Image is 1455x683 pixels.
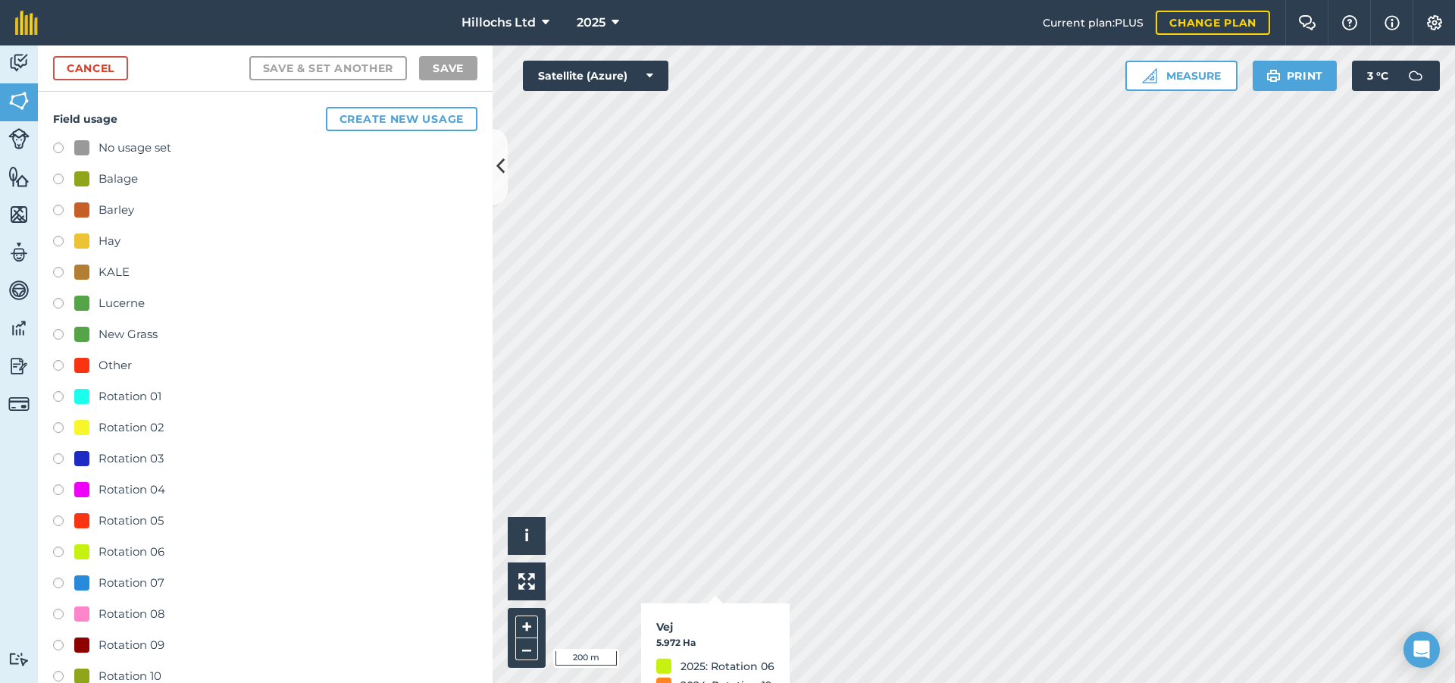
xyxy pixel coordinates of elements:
img: svg+xml;base64,PD94bWwgdmVyc2lvbj0iMS4wIiBlbmNvZGluZz0idXRmLTgiPz4KPCEtLSBHZW5lcmF0b3I6IEFkb2JlIE... [8,128,30,149]
img: svg+xml;base64,PHN2ZyB4bWxucz0iaHR0cDovL3d3dy53My5vcmcvMjAwMC9zdmciIHdpZHRoPSI1NiIgaGVpZ2h0PSI2MC... [8,203,30,226]
img: svg+xml;base64,PD94bWwgdmVyc2lvbj0iMS4wIiBlbmNvZGluZz0idXRmLTgiPz4KPCEtLSBHZW5lcmF0b3I6IEFkb2JlIE... [8,241,30,264]
img: Four arrows, one pointing top left, one top right, one bottom right and the last bottom left [518,573,535,590]
img: svg+xml;base64,PD94bWwgdmVyc2lvbj0iMS4wIiBlbmNvZGluZz0idXRmLTgiPz4KPCEtLSBHZW5lcmF0b3I6IEFkb2JlIE... [1400,61,1431,91]
button: – [515,638,538,660]
button: i [508,517,546,555]
img: svg+xml;base64,PHN2ZyB4bWxucz0iaHR0cDovL3d3dy53My5vcmcvMjAwMC9zdmciIHdpZHRoPSI1NiIgaGVpZ2h0PSI2MC... [8,165,30,188]
span: Hillochs Ltd [462,14,536,32]
button: Create new usage [326,107,477,131]
div: Open Intercom Messenger [1403,631,1440,668]
img: svg+xml;base64,PHN2ZyB4bWxucz0iaHR0cDovL3d3dy53My5vcmcvMjAwMC9zdmciIHdpZHRoPSI1NiIgaGVpZ2h0PSI2MC... [8,89,30,112]
div: Rotation 07 [99,574,164,592]
img: svg+xml;base64,PD94bWwgdmVyc2lvbj0iMS4wIiBlbmNvZGluZz0idXRmLTgiPz4KPCEtLSBHZW5lcmF0b3I6IEFkb2JlIE... [8,393,30,415]
div: Rotation 09 [99,636,164,654]
img: svg+xml;base64,PD94bWwgdmVyc2lvbj0iMS4wIiBlbmNvZGluZz0idXRmLTgiPz4KPCEtLSBHZW5lcmF0b3I6IEFkb2JlIE... [8,317,30,340]
div: Lucerne [99,294,145,312]
div: New Grass [99,325,158,343]
img: svg+xml;base64,PHN2ZyB4bWxucz0iaHR0cDovL3d3dy53My5vcmcvMjAwMC9zdmciIHdpZHRoPSIxOSIgaGVpZ2h0PSIyNC... [1266,67,1281,85]
a: Change plan [1156,11,1270,35]
button: Print [1253,61,1338,91]
div: Barley [99,201,134,219]
img: A question mark icon [1341,15,1359,30]
strong: 5.972 Ha [656,637,696,648]
div: Rotation 01 [99,387,161,406]
img: A cog icon [1425,15,1444,30]
div: Hay [99,232,120,250]
div: Rotation 02 [99,418,164,437]
div: KALE [99,263,130,281]
div: Rotation 05 [99,512,164,530]
div: Rotation 04 [99,481,165,499]
img: svg+xml;base64,PD94bWwgdmVyc2lvbj0iMS4wIiBlbmNvZGluZz0idXRmLTgiPz4KPCEtLSBHZW5lcmF0b3I6IEFkb2JlIE... [8,279,30,302]
button: Save [419,56,477,80]
img: svg+xml;base64,PHN2ZyB4bWxucz0iaHR0cDovL3d3dy53My5vcmcvMjAwMC9zdmciIHdpZHRoPSIxNyIgaGVpZ2h0PSIxNy... [1385,14,1400,32]
span: 3 ° C [1367,61,1388,91]
button: Measure [1125,61,1238,91]
span: i [524,526,529,545]
img: svg+xml;base64,PD94bWwgdmVyc2lvbj0iMS4wIiBlbmNvZGluZz0idXRmLTgiPz4KPCEtLSBHZW5lcmF0b3I6IEFkb2JlIE... [8,355,30,378]
h4: Field usage [53,107,477,131]
button: 3 °C [1352,61,1440,91]
img: svg+xml;base64,PD94bWwgdmVyc2lvbj0iMS4wIiBlbmNvZGluZz0idXRmLTgiPz4KPCEtLSBHZW5lcmF0b3I6IEFkb2JlIE... [8,652,30,666]
div: Rotation 06 [99,543,164,561]
div: Other [99,356,132,374]
button: Satellite (Azure) [523,61,668,91]
h3: Vej [656,619,774,635]
img: fieldmargin Logo [15,11,38,35]
img: Two speech bubbles overlapping with the left bubble in the forefront [1298,15,1316,30]
a: Cancel [53,56,128,80]
div: Rotation 03 [99,450,164,468]
div: No usage set [99,139,171,157]
button: Save & set another [249,56,408,80]
img: Ruler icon [1142,68,1157,83]
img: svg+xml;base64,PD94bWwgdmVyc2lvbj0iMS4wIiBlbmNvZGluZz0idXRmLTgiPz4KPCEtLSBHZW5lcmF0b3I6IEFkb2JlIE... [8,52,30,74]
div: Balage [99,170,138,188]
div: 2025: Rotation 06 [681,657,774,674]
div: Rotation 08 [99,605,165,623]
span: Current plan : PLUS [1043,14,1144,31]
span: 2025 [577,14,605,32]
button: + [515,616,538,638]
